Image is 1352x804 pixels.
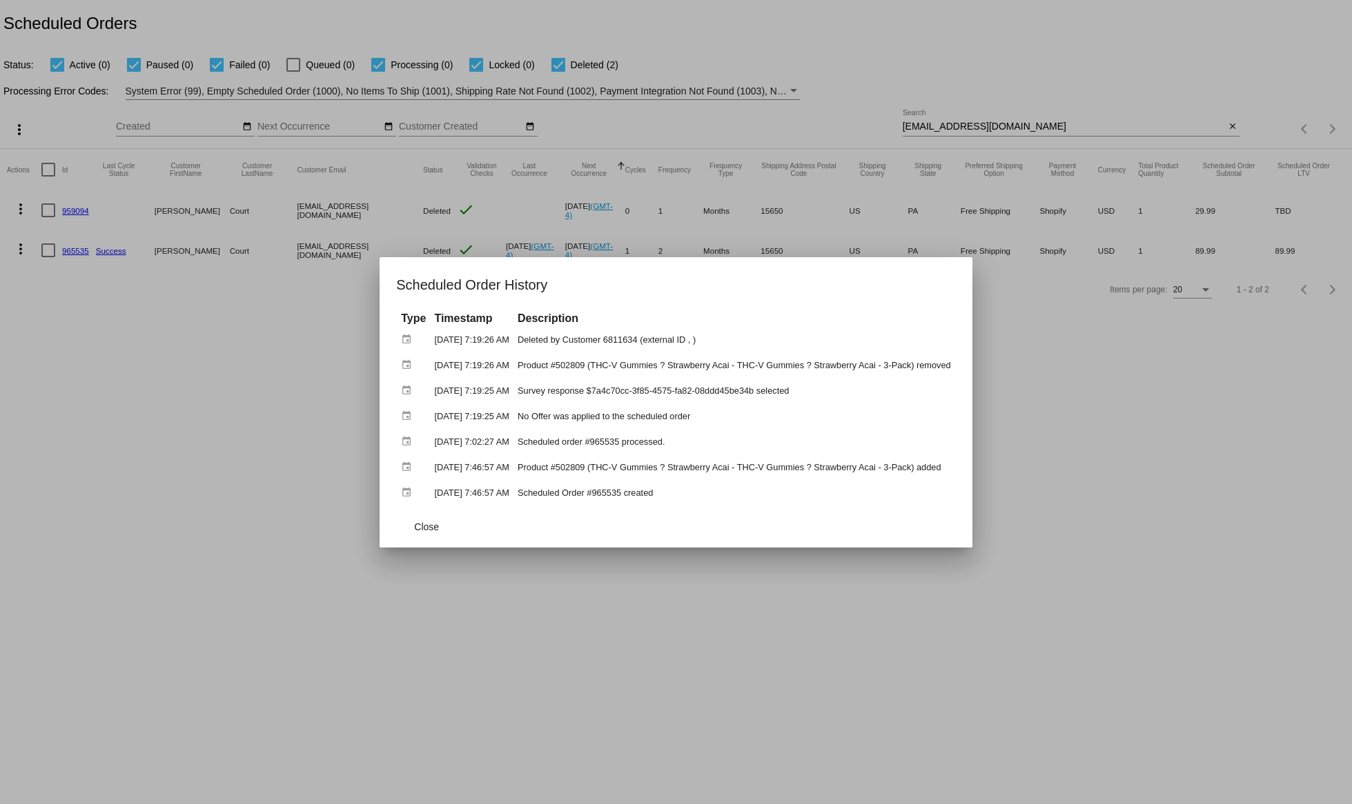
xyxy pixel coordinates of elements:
td: [DATE] 7:19:26 AM [431,353,513,377]
td: [DATE] 7:46:57 AM [431,455,513,479]
td: Scheduled order #965535 processed. [514,430,954,454]
td: No Offer was applied to the scheduled order [514,404,954,428]
mat-icon: event [401,405,418,427]
mat-icon: event [401,354,418,376]
th: Description [514,311,954,326]
td: Deleted by Customer 6811634 (external ID , ) [514,328,954,352]
mat-icon: event [401,431,418,452]
td: Survey response $7a4c70cc-3f85-4575-fa82-08ddd45be34b selected [514,379,954,403]
td: [DATE] 7:19:25 AM [431,379,513,403]
th: Timestamp [431,311,513,326]
mat-icon: event [401,482,418,503]
td: [DATE] 7:19:26 AM [431,328,513,352]
button: Close dialog [396,514,457,539]
mat-icon: event [401,380,418,401]
mat-icon: event [401,329,418,350]
td: [DATE] 7:19:25 AM [431,404,513,428]
td: Product #502809 (THC-V Gummies ? Strawberry Acai - THC-V Gummies ? Strawberry Acai - 3-Pack) added [514,455,954,479]
td: Product #502809 (THC-V Gummies ? Strawberry Acai - THC-V Gummies ? Strawberry Acai - 3-Pack) removed [514,353,954,377]
th: Type [398,311,429,326]
td: Scheduled Order #965535 created [514,481,954,505]
mat-icon: event [401,456,418,478]
span: Close [414,521,439,532]
h1: Scheduled Order History [396,274,955,296]
td: [DATE] 7:46:57 AM [431,481,513,505]
td: [DATE] 7:02:27 AM [431,430,513,454]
